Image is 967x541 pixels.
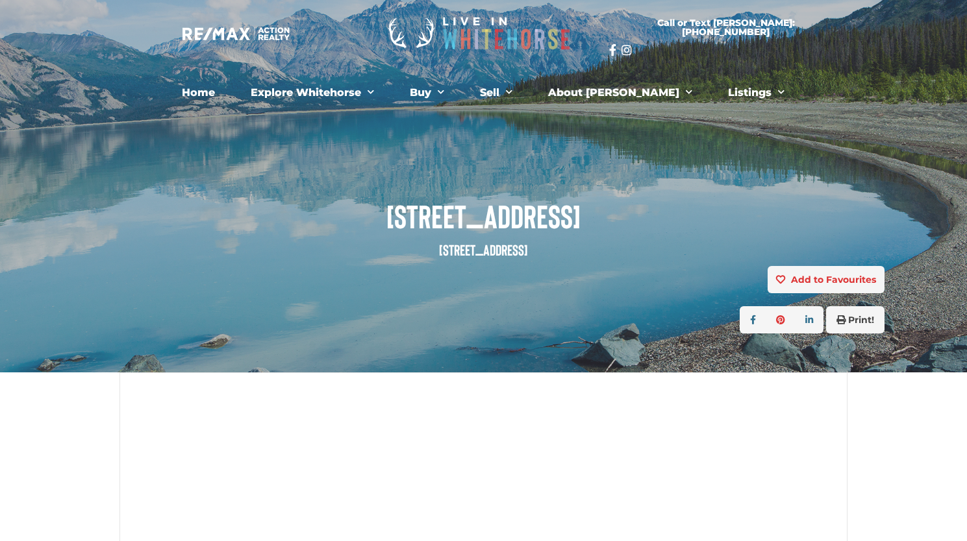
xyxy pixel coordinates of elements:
[826,306,885,333] button: Print!
[470,80,522,106] a: Sell
[241,80,384,106] a: Explore Whitehorse
[82,198,885,234] span: [STREET_ADDRESS]
[172,80,225,106] a: Home
[538,80,702,106] a: About [PERSON_NAME]
[126,80,840,106] nav: Menu
[848,314,874,326] strong: Print!
[400,80,454,106] a: Buy
[768,266,885,293] button: Add to Favourites
[625,18,826,36] span: Call or Text [PERSON_NAME]: [PHONE_NUMBER]
[791,274,876,285] strong: Add to Favourites
[439,241,528,259] small: [STREET_ADDRESS]
[718,80,794,106] a: Listings
[609,10,842,44] a: Call or Text [PERSON_NAME]: [PHONE_NUMBER]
